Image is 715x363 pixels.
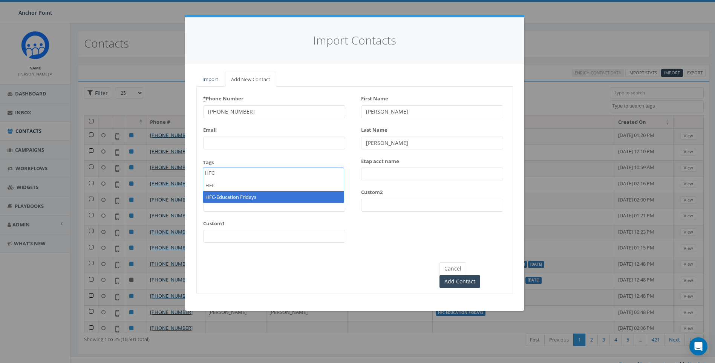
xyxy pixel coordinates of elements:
[689,337,707,355] div: Open Intercom Messenger
[439,275,480,288] input: Add Contact
[203,191,344,203] li: HFC-Education Fridays
[196,72,224,87] a: Import
[225,72,276,87] a: Add New Contact
[361,124,387,134] label: Last Name
[439,262,466,275] button: Cancel
[205,170,220,177] textarea: Search
[203,180,344,191] li: HFC
[203,137,345,149] input: Enter a valid email address (e.g., example@domain.com)
[203,105,345,118] input: +1 214-248-4342
[203,159,214,166] label: Tags
[203,95,206,102] abbr: required
[203,217,225,227] label: Custom1
[203,124,217,134] label: Email
[361,155,399,165] label: Etap acct name
[196,32,513,49] h4: Import Contacts
[203,92,243,102] label: Phone Number
[361,186,383,196] label: Custom2
[361,92,388,102] label: First Name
